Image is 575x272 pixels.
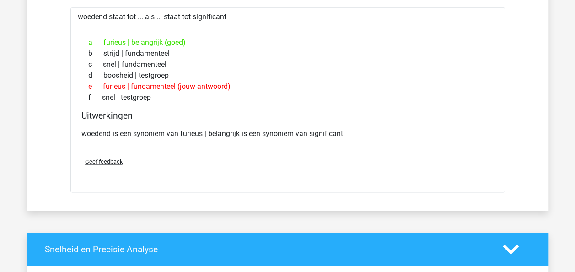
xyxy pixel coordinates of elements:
[81,59,494,70] div: snel | fundamenteel
[81,92,494,103] div: snel | testgroep
[88,37,103,48] span: a
[85,158,123,165] span: Geef feedback
[45,244,489,255] h4: Snelheid en Precisie Analyse
[81,128,494,139] p: woedend is een synoniem van furieus | belangrijk is een synoniem van significant
[70,7,505,192] div: woedend staat tot ... als ... staat tot significant
[81,70,494,81] div: boosheid | testgroep
[81,110,494,121] h4: Uitwerkingen
[88,92,102,103] span: f
[81,48,494,59] div: strijd | fundamenteel
[81,81,494,92] div: furieus | fundamenteel (jouw antwoord)
[88,48,103,59] span: b
[88,59,103,70] span: c
[81,37,494,48] div: furieus | belangrijk (goed)
[88,70,103,81] span: d
[88,81,103,92] span: e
